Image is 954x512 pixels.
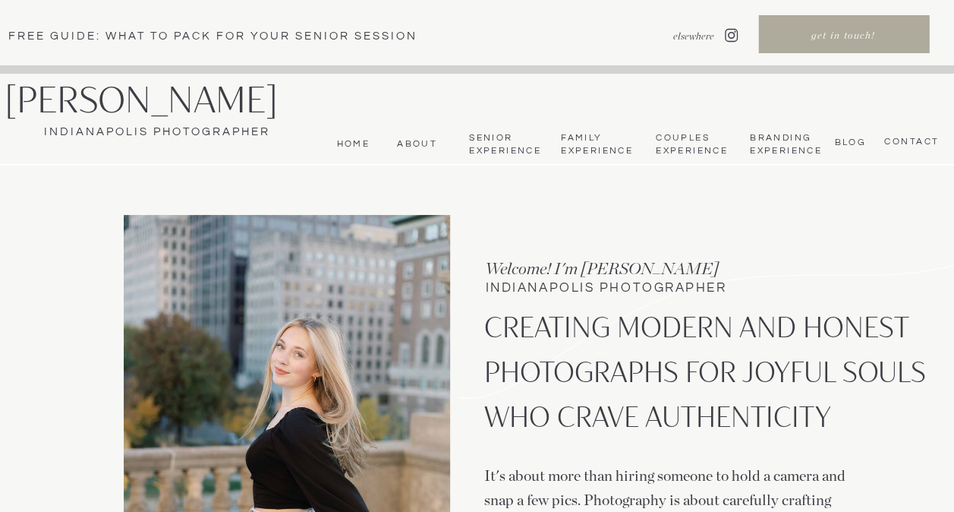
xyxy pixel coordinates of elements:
[5,81,323,120] a: [PERSON_NAME]
[561,132,631,157] a: Family Experience
[830,137,866,147] a: bLog
[469,132,540,157] a: Senior Experience
[880,136,939,148] a: CONTACT
[485,257,769,280] h3: Welcome! I'm [PERSON_NAME]
[8,28,442,43] a: Free Guide: What To pack for your senior session
[5,124,309,141] a: Indianapolis Photographer
[750,132,819,157] nav: Branding Experience
[392,138,437,150] a: About
[760,29,927,46] a: get in touch!
[750,132,819,157] a: BrandingExperience
[486,282,795,299] h1: INDIANAPOLIS PHOTOGRAPHER
[656,132,726,157] a: Couples Experience
[332,138,370,150] a: Home
[484,305,932,454] p: CREATING MODERN AND HONEST PHOTOGRAPHS FOR JOYFUL SOULS WHO CRAVE AUTHENTICITY
[635,30,714,43] nav: elsewhere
